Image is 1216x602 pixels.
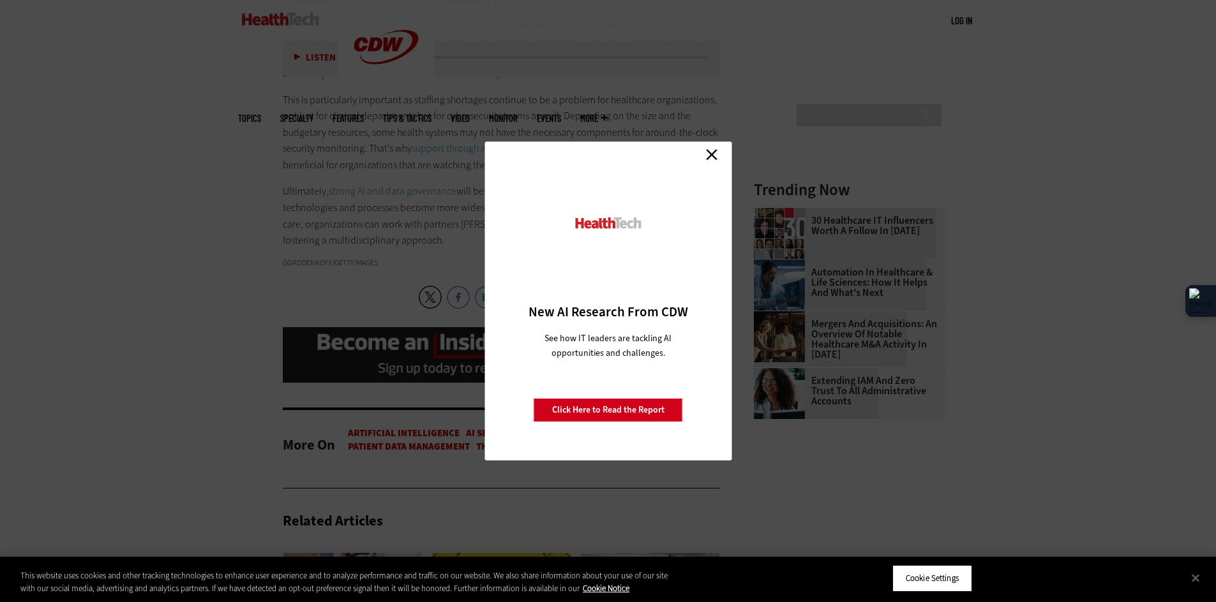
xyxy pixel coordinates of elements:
a: Close [702,145,721,164]
a: Click Here to Read the Report [534,398,683,422]
h3: New AI Research From CDW [507,303,709,321]
button: Close [1182,564,1210,592]
a: More information about your privacy [583,583,629,594]
img: Extension Icon [1189,288,1212,314]
button: Cookie Settings [892,565,972,592]
img: HealthTech_0.png [573,216,643,230]
div: This website uses cookies and other tracking technologies to enhance user experience and to analy... [20,569,669,594]
p: See how IT leaders are tackling AI opportunities and challenges. [529,331,687,360]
